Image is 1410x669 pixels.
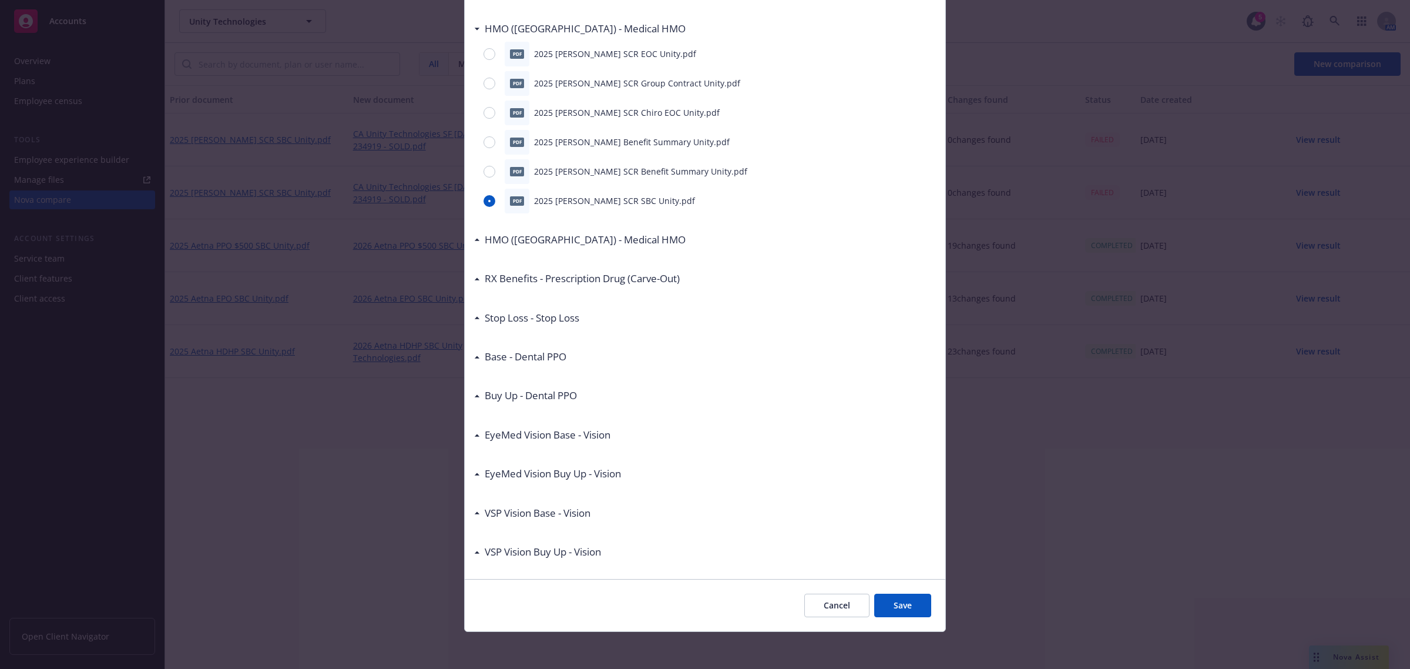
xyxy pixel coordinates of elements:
button: Cancel [804,594,869,617]
div: VSP Vision Buy Up - Vision [474,544,601,560]
h3: HMO ([GEOGRAPHIC_DATA]) - Medical HMO [485,232,686,247]
p: 2025 [PERSON_NAME] Benefit Summary Unity.pdf [534,136,730,148]
div: VSP Vision Base - Vision [474,506,590,521]
div: Base - Dental PPO [474,349,566,364]
h3: Buy Up - Dental PPO [485,388,577,403]
p: 2025 [PERSON_NAME] SCR Group Contract Unity.pdf [534,77,740,89]
h3: EyeMed Vision Buy Up - Vision [485,466,621,481]
div: HMO ([GEOGRAPHIC_DATA]) - Medical HMO [474,21,686,36]
div: EyeMed Vision Base - Vision [474,427,610,443]
h3: RX Benefits - Prescription Drug (Carve-Out) [485,271,680,286]
h3: VSP Vision Buy Up - Vision [485,544,601,560]
div: Stop Loss - Stop Loss [474,310,579,326]
span: pdf [510,138,524,146]
p: 2025 [PERSON_NAME] SCR Chiro EOC Unity.pdf [534,106,720,119]
h3: Stop Loss - Stop Loss [485,310,579,326]
span: pdf [510,49,524,58]
h3: EyeMed Vision Base - Vision [485,427,610,443]
div: HMO ([GEOGRAPHIC_DATA]) - Medical HMO [474,232,686,247]
span: pdf [510,167,524,176]
button: Save [874,594,931,617]
p: 2025 [PERSON_NAME] SCR SBC Unity.pdf [534,195,695,207]
h3: HMO ([GEOGRAPHIC_DATA]) - Medical HMO [485,21,686,36]
div: Buy Up - Dental PPO [474,388,577,403]
p: 2025 [PERSON_NAME] SCR EOC Unity.pdf [534,48,696,60]
div: RX Benefits - Prescription Drug (Carve-Out) [474,271,680,286]
h3: VSP Vision Base - Vision [485,506,590,521]
h3: Base - Dental PPO [485,349,566,364]
span: pdf [510,79,524,88]
span: pdf [510,108,524,117]
div: EyeMed Vision Buy Up - Vision [474,466,621,481]
p: 2025 [PERSON_NAME] SCR Benefit Summary Unity.pdf [534,165,747,178]
span: pdf [510,196,524,205]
